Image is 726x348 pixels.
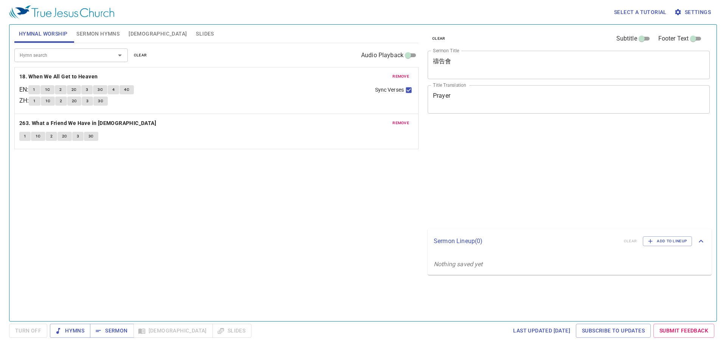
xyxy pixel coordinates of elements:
button: 2C [67,97,82,106]
a: Submit Feedback [653,324,714,338]
span: 4C [124,86,129,93]
span: Last updated [DATE] [513,326,570,336]
button: 263. What a Friend We Have in [DEMOGRAPHIC_DATA] [19,119,158,128]
b: 18. When We All Get to Heaven [19,72,98,81]
span: 2 [60,98,62,105]
button: Hymns [50,324,90,338]
textarea: Prayer [433,92,704,106]
span: Subscribe to Updates [582,326,645,336]
button: 1C [31,132,45,141]
span: 3 [86,86,88,93]
button: 2C [57,132,72,141]
img: True Jesus Church [9,5,114,19]
button: 4 [108,85,119,94]
textarea: 禱告會 [433,58,704,72]
span: Audio Playback [361,51,403,60]
span: 2 [50,133,53,140]
span: 3C [98,86,103,93]
div: Sermon Lineup(0)clearAdd to Lineup [428,229,712,254]
button: 2C [67,85,81,94]
button: 3 [82,97,93,106]
span: 4 [112,86,115,93]
span: 3C [98,98,103,105]
span: Sermon [96,326,127,336]
button: 3C [93,97,108,106]
button: 3C [84,132,98,141]
button: Sermon [90,324,133,338]
span: 1 [24,133,26,140]
span: 1 [33,98,36,105]
button: Select a tutorial [611,5,670,19]
span: Select a tutorial [614,8,667,17]
span: Subtitle [616,34,637,43]
iframe: from-child [425,122,654,226]
p: Sermon Lineup ( 0 ) [434,237,618,246]
span: 1 [33,86,35,93]
i: Nothing saved yet [434,261,483,268]
button: remove [388,72,414,81]
span: 1C [45,86,50,93]
button: 2 [55,97,67,106]
p: EN : [19,85,28,94]
span: 2C [72,98,77,105]
button: 3C [93,85,107,94]
button: 1C [40,85,55,94]
button: 1C [41,97,55,106]
span: 3 [77,133,79,140]
span: Sermon Hymns [76,29,119,39]
span: 3C [88,133,94,140]
button: Open [115,50,125,61]
b: 263. What a Friend We Have in [DEMOGRAPHIC_DATA] [19,119,156,128]
a: Subscribe to Updates [576,324,651,338]
span: [DEMOGRAPHIC_DATA] [129,29,187,39]
span: Add to Lineup [648,238,687,245]
span: 2C [71,86,77,93]
button: Add to Lineup [643,236,692,246]
button: 2 [55,85,66,94]
button: 18. When We All Get to Heaven [19,72,99,81]
button: remove [388,119,414,128]
span: remove [392,73,409,80]
button: clear [428,34,450,43]
span: 2 [59,86,62,93]
span: 3 [86,98,88,105]
button: 3 [72,132,84,141]
span: Footer Text [658,34,689,43]
span: Sync Verses [375,86,404,94]
a: Last updated [DATE] [510,324,573,338]
button: 1 [19,132,31,141]
button: Settings [673,5,714,19]
span: clear [134,52,147,59]
span: Settings [676,8,711,17]
span: Hymnal Worship [19,29,68,39]
span: Slides [196,29,214,39]
span: clear [432,35,445,42]
p: ZH : [19,96,29,105]
span: 1C [36,133,41,140]
span: Hymns [56,326,84,336]
span: Submit Feedback [659,326,708,336]
button: clear [129,51,152,60]
span: 1C [45,98,51,105]
button: 4C [119,85,134,94]
button: 1 [29,97,40,106]
span: 2C [62,133,67,140]
button: 1 [28,85,40,94]
span: remove [392,120,409,126]
button: 2 [46,132,57,141]
button: 3 [81,85,93,94]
